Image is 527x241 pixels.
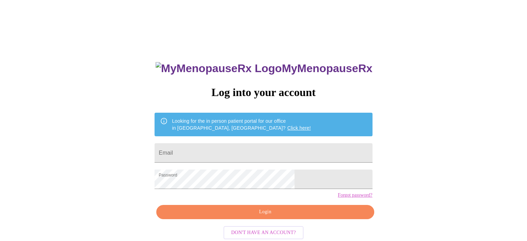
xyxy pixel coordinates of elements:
[156,62,372,75] h3: MyMenopauseRx
[156,205,374,219] button: Login
[222,229,305,235] a: Don't have an account?
[155,86,372,99] h3: Log into your account
[287,125,311,131] a: Click here!
[223,226,304,240] button: Don't have an account?
[338,192,372,198] a: Forgot password?
[172,115,311,134] div: Looking for the in person patient portal for our office in [GEOGRAPHIC_DATA], [GEOGRAPHIC_DATA]?
[231,229,296,237] span: Don't have an account?
[164,208,366,216] span: Login
[156,62,282,75] img: MyMenopauseRx Logo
